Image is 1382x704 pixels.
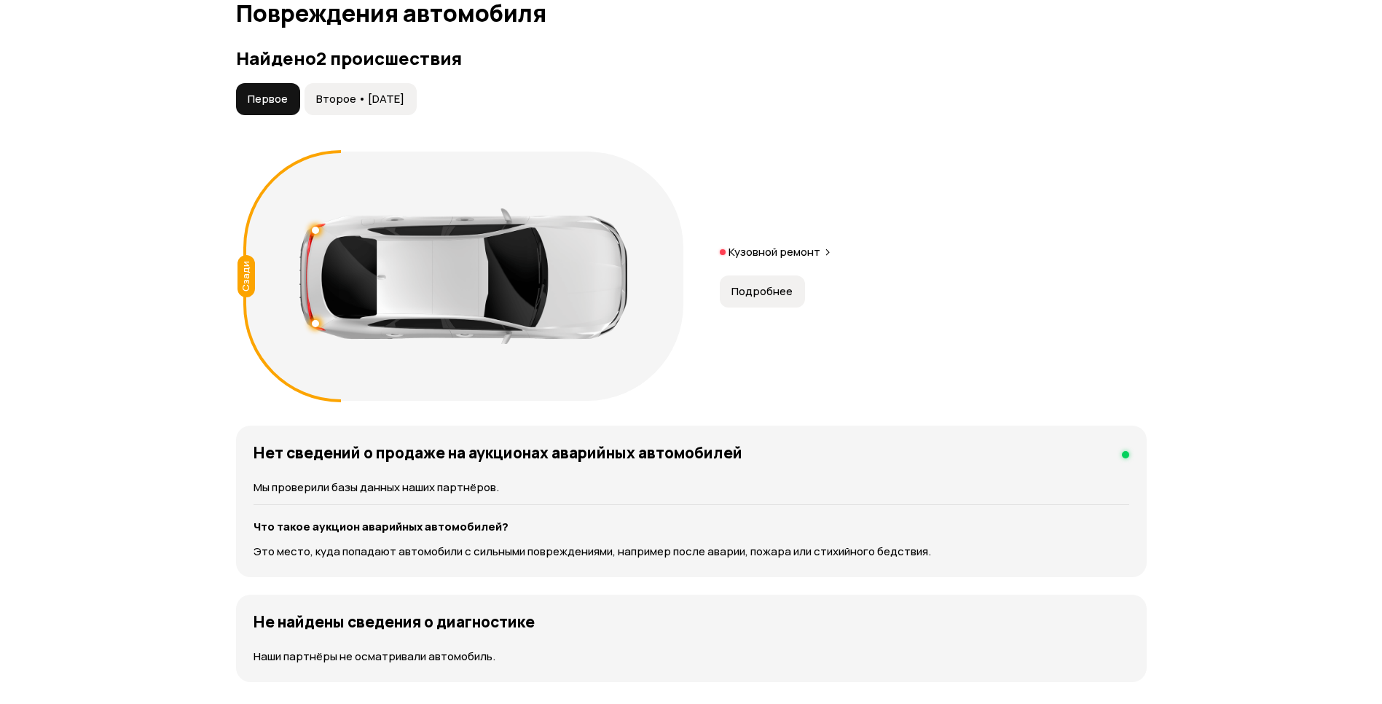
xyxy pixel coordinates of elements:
[305,83,417,115] button: Второе • [DATE]
[236,83,300,115] button: Первое
[254,443,742,462] h4: Нет сведений о продаже на аукционах аварийных автомобилей
[254,519,509,534] strong: Что такое аукцион аварийных автомобилей?
[731,284,793,299] span: Подробнее
[720,275,805,308] button: Подробнее
[254,544,1129,560] p: Это место, куда попадают автомобили с сильными повреждениями, например после аварии, пожара или с...
[316,92,404,106] span: Второе • [DATE]
[248,92,288,106] span: Первое
[237,255,255,297] div: Сзади
[254,612,535,631] h4: Не найдены сведения о диагностике
[254,649,1129,665] p: Наши партнёры не осматривали автомобиль.
[729,245,820,259] p: Кузовной ремонт
[236,48,1147,69] h3: Найдено 2 происшествия
[254,480,1129,496] p: Мы проверили базы данных наших партнёров.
